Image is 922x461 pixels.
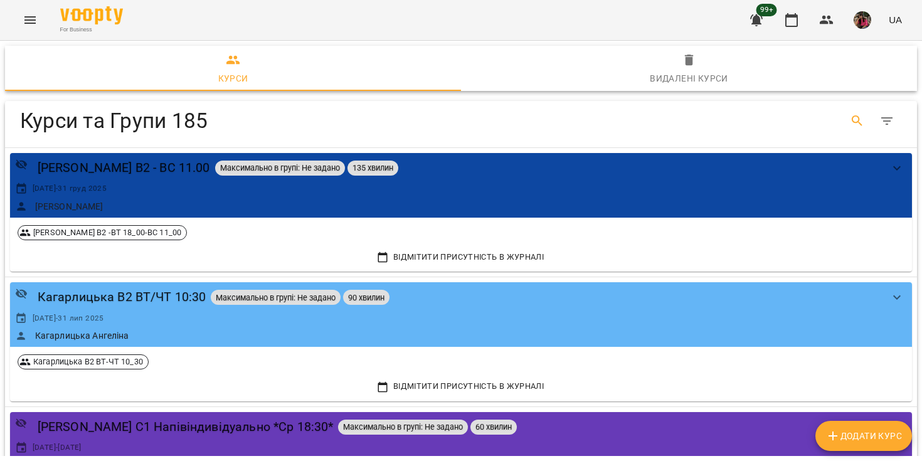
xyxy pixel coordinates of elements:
div: Курси [218,71,248,86]
span: For Business [60,26,123,34]
span: 99+ [756,4,777,16]
button: Відмітити присутність в Журналі [15,248,907,267]
a: [PERSON_NAME] С1 Напівіндивідуально *Ср 18:30* [38,417,334,437]
span: 60 хвилин [470,421,517,432]
svg: Приватний урок [15,417,28,430]
span: UA [889,13,902,26]
span: [DATE] - 31 груд 2025 [33,183,107,195]
a: Кагарлицька Ангеліна [35,329,129,342]
svg: Приватний урок [15,158,28,171]
div: Table Toolbar [5,101,917,141]
span: Максимально в групі: Не задано [211,292,341,303]
a: Кагарлицька В2 ВТ/ЧТ 10:30 [38,287,206,307]
button: Search [842,106,872,136]
span: Відмітити присутність в Журналі [18,250,904,264]
button: Відмітити присутність в Журналі [15,377,907,396]
span: Відмітити присутність в Журналі [18,379,904,393]
img: 7105fa523d679504fad829f6fcf794f1.JPG [854,11,871,29]
span: 135 хвилин [347,162,398,173]
span: Додати Курс [825,428,902,443]
span: 90 хвилин [343,292,389,303]
span: Кагарлицька В2 ВТ-ЧТ 10_30 [28,356,148,368]
button: show more [882,412,912,442]
button: Додати Курс [815,421,912,451]
button: show more [882,282,912,312]
button: UA [884,8,907,31]
a: [PERSON_NAME] [35,200,103,213]
button: show more [882,153,912,183]
span: Максимально в групі: Не задано [338,421,468,432]
span: [DATE] - 31 лип 2025 [33,312,104,325]
div: Видалені курси [650,71,728,86]
h4: Курси та Групи 185 [20,108,525,134]
a: [PERSON_NAME] В2 - ВС 11.00 [38,158,210,178]
span: Максимально в групі: Не задано [215,162,345,173]
span: [DATE] - [DATE] [33,442,82,454]
span: [PERSON_NAME] В2 -ВТ 18_00-ВС 11_00 [28,227,186,238]
div: [PERSON_NAME] В2 -ВТ 18_00-ВС 11_00 [18,225,187,240]
img: Voopty Logo [60,6,123,24]
div: Кагарлицька В2 ВТ-ЧТ 10_30 [18,354,149,369]
button: Menu [15,5,45,35]
svg: Приватний урок [15,287,28,300]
